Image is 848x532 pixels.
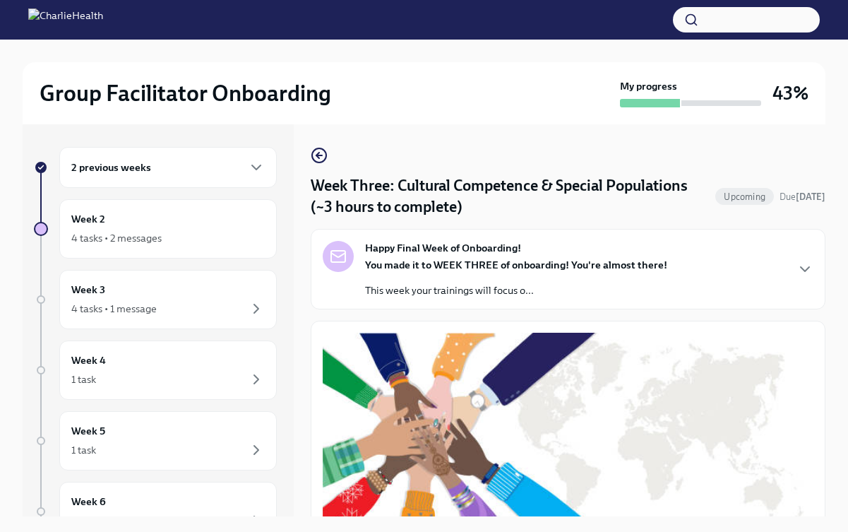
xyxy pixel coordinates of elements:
h6: Week 3 [71,282,105,297]
h6: Week 5 [71,423,105,439]
h4: Week Three: Cultural Competence & Special Populations (~3 hours to complete) [311,175,710,218]
a: Week 51 task [34,411,277,471]
h2: Group Facilitator Onboarding [40,79,331,107]
span: October 13th, 2025 08:00 [780,190,825,203]
a: Week 41 task [34,341,277,400]
a: Week 24 tasks • 2 messages [34,199,277,259]
strong: Happy Final Week of Onboarding! [365,241,521,255]
h6: Week 2 [71,211,105,227]
div: 1 task [71,514,96,528]
strong: My progress [620,79,677,93]
a: Week 34 tasks • 1 message [34,270,277,329]
h6: 2 previous weeks [71,160,151,175]
strong: [DATE] [796,191,825,202]
h3: 43% [772,81,808,106]
span: Due [780,191,825,202]
h6: Week 4 [71,353,106,368]
div: 2 previous weeks [59,147,277,188]
div: 4 tasks • 1 message [71,302,157,316]
img: CharlieHealth [28,8,103,31]
div: 1 task [71,443,96,457]
p: This week your trainings will focus o... [365,283,667,297]
div: 1 task [71,372,96,386]
span: Upcoming [715,191,774,202]
strong: You made it to WEEK THREE of onboarding! You're almost there! [365,259,667,271]
div: 4 tasks • 2 messages [71,231,162,245]
h6: Week 6 [71,494,106,509]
